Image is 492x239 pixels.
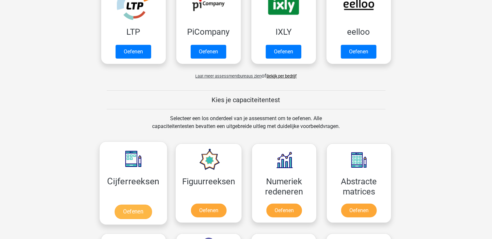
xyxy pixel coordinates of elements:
a: Oefenen [266,204,302,217]
a: Oefenen [341,45,376,59]
a: Oefenen [266,45,301,59]
a: Oefenen [191,204,227,217]
div: Selecteer een los onderdeel van je assessment om te oefenen. Alle capaciteitentesten bevatten een... [146,115,346,138]
a: Oefenen [115,205,152,219]
a: Oefenen [341,204,377,217]
a: Bekijk per bedrijf [267,74,297,79]
a: Oefenen [191,45,226,59]
div: of [96,67,396,80]
span: Laat meer assessmentbureaus zien [196,74,262,79]
a: Oefenen [116,45,151,59]
h5: Kies je capaciteitentest [107,96,386,104]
